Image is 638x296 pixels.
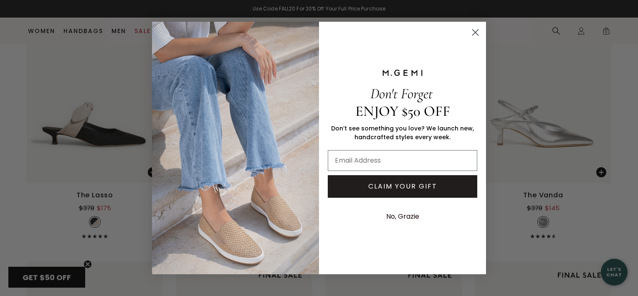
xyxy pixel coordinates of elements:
img: M.GEMI [382,69,423,77]
span: Don't Forget [370,85,433,102]
button: Close dialog [468,25,483,40]
button: CLAIM YOUR GIFT [328,175,477,198]
img: M.Gemi [152,22,319,274]
button: No, Grazie [382,206,423,227]
span: ENJOY $50 OFF [355,102,450,120]
span: Don’t see something you love? We launch new, handcrafted styles every week. [331,124,474,141]
input: Email Address [328,150,477,171]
